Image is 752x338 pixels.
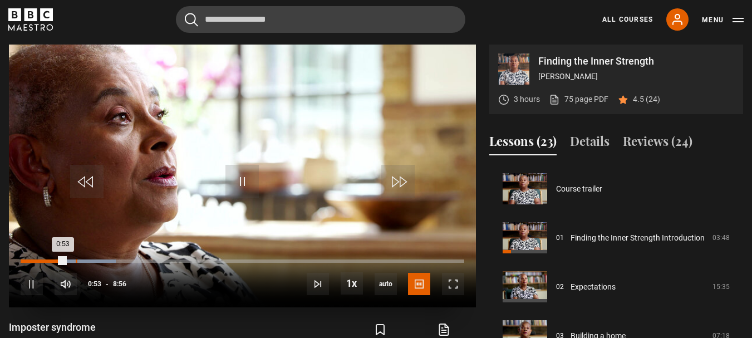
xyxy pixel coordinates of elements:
[106,280,109,288] span: -
[113,274,126,294] span: 8:56
[8,8,53,31] svg: BBC Maestro
[375,273,397,295] span: auto
[549,94,608,105] a: 75 page PDF
[633,94,660,105] p: 4.5 (24)
[571,232,705,244] a: Finding the Inner Strength Introduction
[556,183,602,195] a: Course trailer
[176,6,465,33] input: Search
[538,56,734,66] p: Finding the Inner Strength
[570,132,610,155] button: Details
[9,321,156,334] h1: Imposter syndrome
[307,273,329,295] button: Next Lesson
[88,274,101,294] span: 0:53
[602,14,653,25] a: All Courses
[571,281,616,293] a: Expectations
[538,71,734,82] p: [PERSON_NAME]
[55,273,77,295] button: Mute
[21,273,43,295] button: Pause
[408,273,430,295] button: Captions
[375,273,397,295] div: Current quality: 720p
[489,132,557,155] button: Lessons (23)
[442,273,464,295] button: Fullscreen
[514,94,540,105] p: 3 hours
[21,259,464,263] div: Progress Bar
[341,272,363,295] button: Playback Rate
[185,13,198,27] button: Submit the search query
[9,45,476,307] video-js: Video Player
[702,14,744,26] button: Toggle navigation
[623,132,692,155] button: Reviews (24)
